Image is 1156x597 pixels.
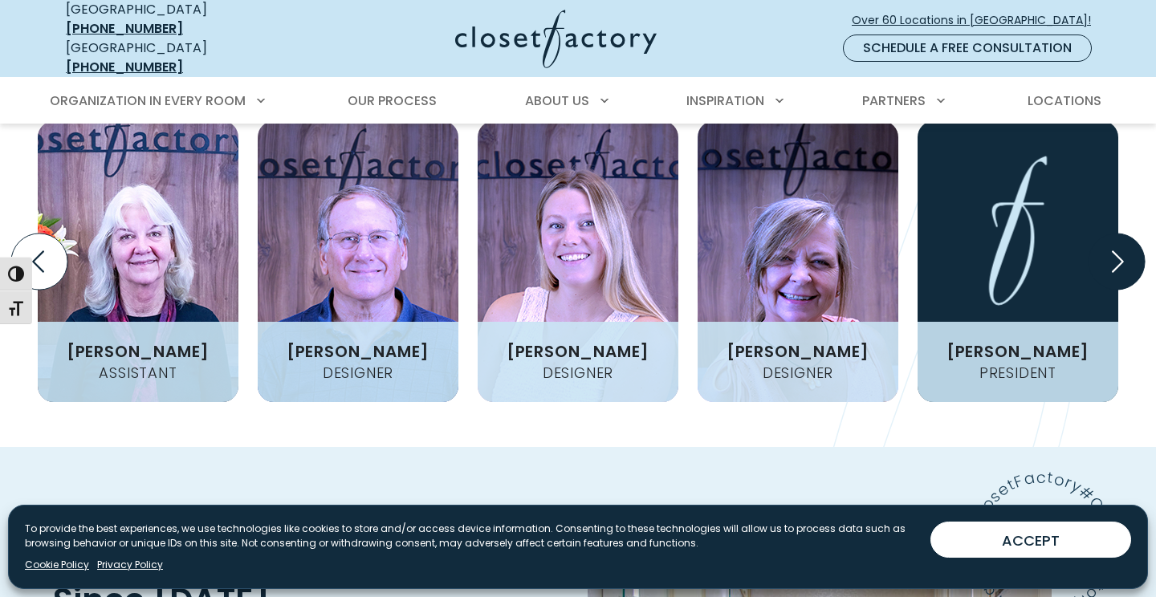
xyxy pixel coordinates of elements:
button: Previous slide [5,227,74,296]
h4: President [973,366,1063,380]
span: Our Process [348,91,437,110]
h3: [PERSON_NAME] [940,343,1096,359]
span: Inspiration [686,91,764,110]
h4: Designer [316,366,400,380]
span: Over 60 Locations in [GEOGRAPHIC_DATA]! [852,12,1104,29]
img: Closet Factory Logo [455,10,657,68]
nav: Primary Menu [39,79,1117,124]
button: ACCEPT [930,522,1131,558]
a: Schedule a Free Consultation [843,35,1092,62]
button: Next slide [1082,227,1151,296]
img: Will Farris [918,121,1118,402]
span: About Us [525,91,589,110]
h3: [PERSON_NAME] [720,343,876,359]
h3: [PERSON_NAME] [280,343,436,359]
span: Organization in Every Room [50,91,246,110]
a: Privacy Policy [97,558,163,572]
h4: Designer [756,366,840,380]
img: Kendra Bone Closet Factory Seattle [478,121,678,402]
h4: Designer [536,366,620,380]
h4: Assistant [92,366,183,380]
h3: [PERSON_NAME] [500,343,656,359]
a: Cookie Policy [25,558,89,572]
h3: [PERSON_NAME] [60,343,216,359]
div: [GEOGRAPHIC_DATA] [66,39,299,77]
img: Renee Brown Closet Factory Seattle [38,121,238,402]
span: Partners [862,91,926,110]
p: To provide the best experiences, we use technologies like cookies to store and/or access device i... [25,522,918,550]
img: Sarah Carpenter Closet Factory Seattle [698,121,898,402]
a: [PHONE_NUMBER] [66,58,183,76]
span: Locations [1028,91,1101,110]
img: Bryon Moeller Closet Factory Seattle [258,121,458,402]
span: Exceptional [53,489,275,558]
a: Over 60 Locations in [GEOGRAPHIC_DATA]! [851,6,1105,35]
a: [PHONE_NUMBER] [66,19,183,38]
